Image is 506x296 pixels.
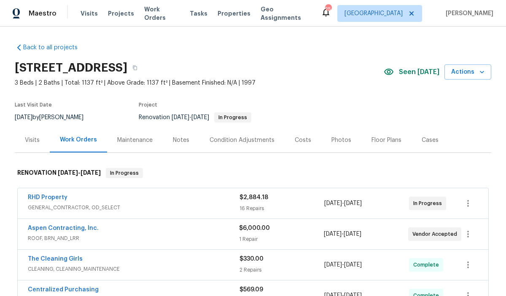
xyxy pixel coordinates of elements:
[295,136,311,144] div: Costs
[15,102,52,107] span: Last Visit Date
[240,204,324,213] div: 16 Repairs
[239,235,323,243] div: 1 Repair
[25,136,40,144] div: Visits
[239,225,270,231] span: $6,000.00
[60,136,97,144] div: Work Orders
[344,200,362,206] span: [DATE]
[28,203,240,212] span: GENERAL_CONTRACTOR, OD_SELECT
[28,225,99,231] a: Aspen Contracting, Inc.
[28,256,83,262] a: The Cleaning Girls
[29,9,57,18] span: Maestro
[412,230,460,238] span: Vendor Accepted
[58,170,78,176] span: [DATE]
[81,170,101,176] span: [DATE]
[324,262,342,268] span: [DATE]
[127,60,143,75] button: Copy Address
[444,64,491,80] button: Actions
[240,287,263,293] span: $569.09
[413,199,445,208] span: In Progress
[324,199,362,208] span: -
[139,115,251,120] span: Renovation
[325,5,331,13] div: 25
[399,68,439,76] span: Seen [DATE]
[191,115,209,120] span: [DATE]
[173,136,189,144] div: Notes
[215,115,250,120] span: In Progress
[139,102,157,107] span: Project
[324,231,342,237] span: [DATE]
[172,115,209,120] span: -
[58,170,101,176] span: -
[324,200,342,206] span: [DATE]
[451,67,484,77] span: Actions
[442,9,493,18] span: [PERSON_NAME]
[107,169,142,177] span: In Progress
[331,136,351,144] div: Photos
[172,115,189,120] span: [DATE]
[261,5,311,22] span: Geo Assignments
[15,112,94,123] div: by [PERSON_NAME]
[324,230,361,238] span: -
[28,234,239,243] span: ROOF, BRN_AND_LRR
[144,5,180,22] span: Work Orders
[81,9,98,18] span: Visits
[345,9,403,18] span: [GEOGRAPHIC_DATA]
[15,115,32,120] span: [DATE]
[422,136,439,144] div: Cases
[240,266,324,274] div: 2 Repairs
[413,261,442,269] span: Complete
[218,9,250,18] span: Properties
[15,64,127,72] h2: [STREET_ADDRESS]
[240,195,268,200] span: $2,884.18
[190,11,207,16] span: Tasks
[344,262,362,268] span: [DATE]
[108,9,134,18] span: Projects
[240,256,264,262] span: $330.00
[371,136,401,144] div: Floor Plans
[324,261,362,269] span: -
[28,195,67,200] a: RHD Property
[344,231,361,237] span: [DATE]
[15,79,384,87] span: 3 Beds | 2 Baths | Total: 1137 ft² | Above Grade: 1137 ft² | Basement Finished: N/A | 1997
[15,160,491,187] div: RENOVATION [DATE]-[DATE]In Progress
[17,168,101,178] h6: RENOVATION
[117,136,153,144] div: Maintenance
[28,265,240,273] span: CLEANING, CLEANING_MAINTENANCE
[15,43,96,52] a: Back to all projects
[210,136,275,144] div: Condition Adjustments
[28,287,99,293] a: Centralized Purchasing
